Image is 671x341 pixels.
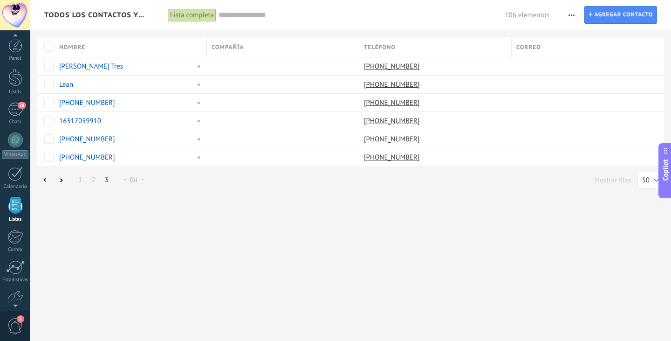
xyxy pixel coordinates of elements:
[59,98,115,107] a: [PHONE_NUMBER]
[642,176,650,185] span: 50
[59,43,85,52] span: Nombre
[18,102,26,109] span: 28
[565,6,578,24] button: Más
[637,172,664,188] button: 50
[2,277,29,283] div: Estadísticas
[59,62,123,71] a: [PERSON_NAME] Tres
[364,80,422,89] a: [PHONE_NUMBER]
[364,98,422,107] a: [PHONE_NUMBER]
[2,184,29,190] div: Calendario
[59,117,101,125] a: 16317059910
[44,11,145,20] span: Todos los contactos y empresas
[364,153,422,161] a: [PHONE_NUMBER]
[59,153,115,162] a: [PHONE_NUMBER]
[505,11,549,20] span: 106 elementos
[59,135,115,144] a: [PHONE_NUMBER]
[595,7,653,23] span: Agregar contacto
[364,117,422,125] a: [PHONE_NUMBER]
[364,62,422,70] a: [PHONE_NUMBER]
[168,8,216,22] div: Lista completa
[364,135,422,143] a: [PHONE_NUMBER]
[100,171,113,189] a: 3
[59,80,73,89] a: Lean
[2,216,29,223] div: Listas
[364,43,396,52] span: Teléfono
[2,119,29,125] div: Chats
[2,247,29,253] div: Correo
[2,89,29,95] div: Leads
[2,56,29,62] div: Panel
[516,43,541,52] span: Correo
[661,159,670,181] span: Copilot
[584,6,657,24] a: Agregar contacto
[74,171,87,189] a: 1
[123,176,144,183] div: ← Ctrl →
[212,43,244,52] span: Compañía
[17,315,24,323] span: 1
[594,176,632,185] p: Mostrar filas:
[2,150,28,159] div: WhatsApp
[87,171,100,189] a: 2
